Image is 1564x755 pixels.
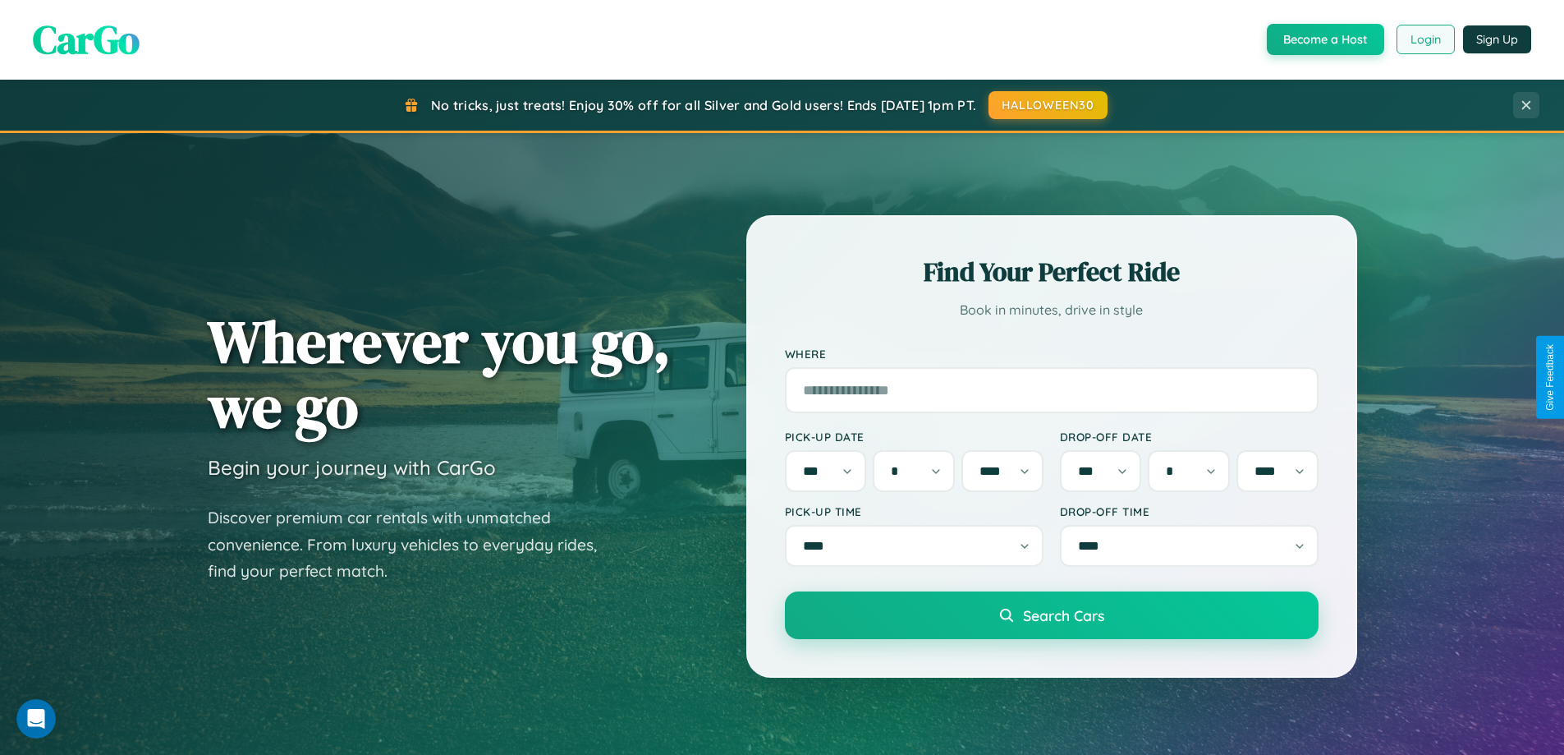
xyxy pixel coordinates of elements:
[785,504,1043,518] label: Pick-up Time
[208,455,496,480] h3: Begin your journey with CarGo
[33,12,140,67] span: CarGo
[208,309,671,439] h1: Wherever you go, we go
[1267,24,1384,55] button: Become a Host
[785,298,1319,322] p: Book in minutes, drive in style
[785,254,1319,290] h2: Find Your Perfect Ride
[785,430,1043,444] label: Pick-up Date
[1544,344,1556,411] div: Give Feedback
[1060,504,1319,518] label: Drop-off Time
[1463,25,1531,53] button: Sign Up
[1023,606,1104,624] span: Search Cars
[1397,25,1455,54] button: Login
[1060,430,1319,444] label: Drop-off Date
[988,91,1108,119] button: HALLOWEEN30
[785,347,1319,361] label: Where
[431,97,976,113] span: No tricks, just treats! Enjoy 30% off for all Silver and Gold users! Ends [DATE] 1pm PT.
[208,504,618,585] p: Discover premium car rentals with unmatched convenience. From luxury vehicles to everyday rides, ...
[785,592,1319,639] button: Search Cars
[16,699,56,739] iframe: Intercom live chat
